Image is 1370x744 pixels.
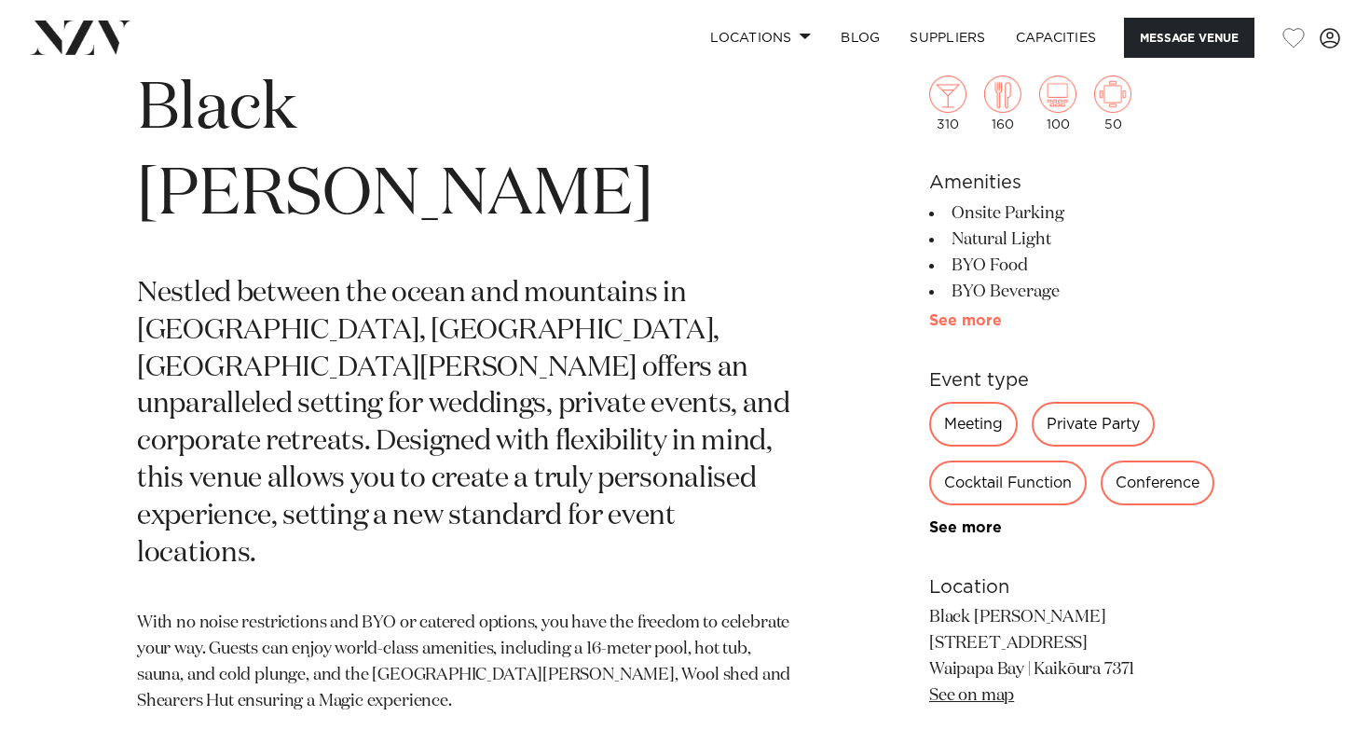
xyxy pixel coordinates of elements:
a: BLOG [826,18,895,58]
a: SUPPLIERS [895,18,1000,58]
img: nzv-logo.png [30,21,131,54]
div: 100 [1039,76,1076,131]
div: 50 [1094,76,1131,131]
p: Nestled between the ocean and mountains in [GEOGRAPHIC_DATA], [GEOGRAPHIC_DATA], [GEOGRAPHIC_DATA... [137,276,797,573]
li: Onsite Parking [929,200,1233,227]
li: BYO Food [929,253,1233,279]
div: Cocktail Function [929,461,1087,505]
img: theatre.png [1039,76,1076,113]
div: Meeting [929,402,1018,447]
img: cocktail.png [929,76,966,113]
h1: Black [PERSON_NAME] [137,67,797,239]
img: meeting.png [1094,76,1131,113]
a: Capacities [1001,18,1112,58]
p: Black [PERSON_NAME] [STREET_ADDRESS] Waipapa Bay | Kaikōura 7371 [929,605,1233,710]
div: 310 [929,76,966,131]
h6: Location [929,573,1233,601]
a: See on map [929,687,1014,704]
img: dining.png [984,76,1021,113]
h6: Amenities [929,169,1233,197]
button: Message Venue [1124,18,1254,58]
div: 160 [984,76,1021,131]
div: Private Party [1032,402,1155,447]
div: Conference [1101,461,1214,505]
li: Natural Light [929,227,1233,253]
li: BYO Beverage [929,279,1233,305]
a: Locations [695,18,826,58]
h6: Event type [929,366,1233,394]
